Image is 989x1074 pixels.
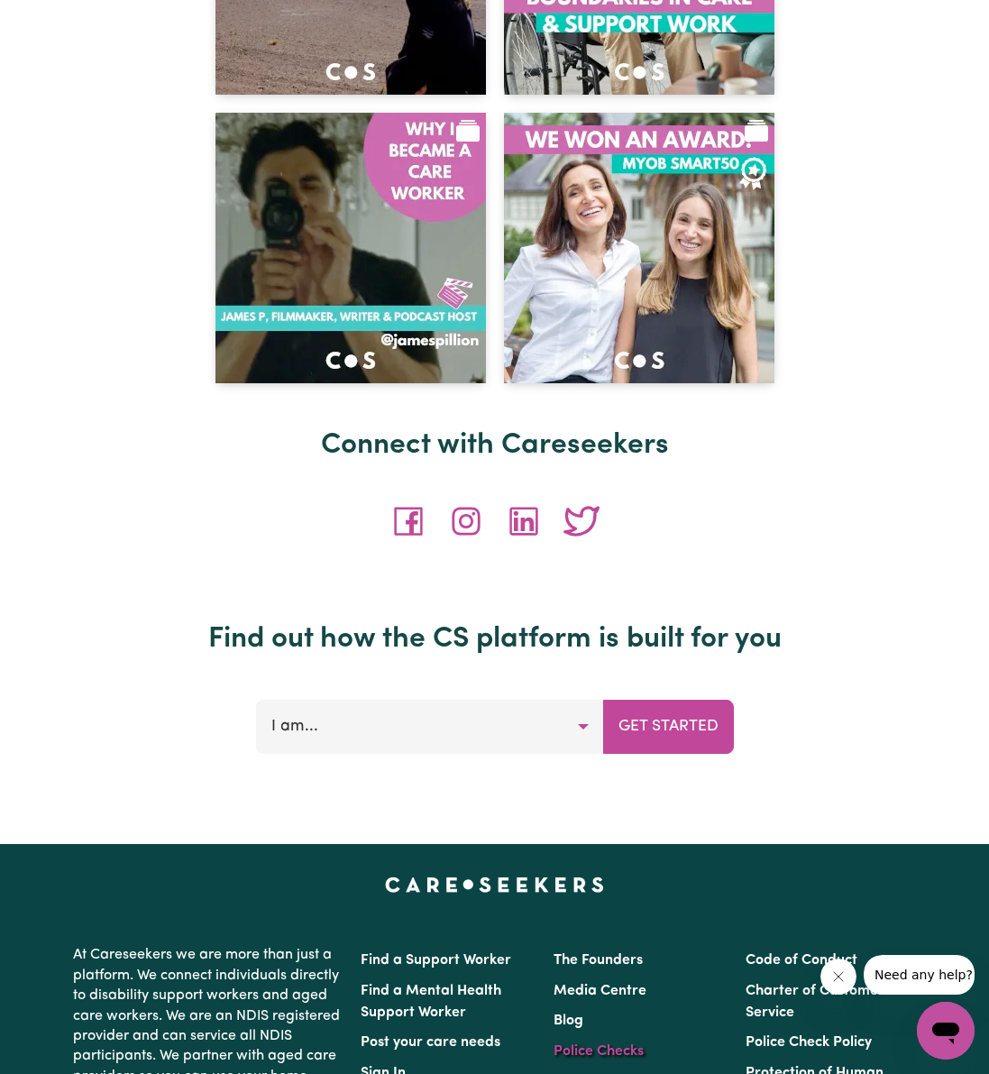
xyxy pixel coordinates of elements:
a: Find a Support Worker [361,953,511,968]
a: Careseekers home page [385,877,604,891]
iframe: Message from company [864,955,975,995]
button: Get Started [603,700,734,754]
a: Post your care needs [361,1035,500,1050]
a: Find a Mental Health Support Worker [361,984,501,1020]
a: Police Check Policy [746,1035,872,1050]
a: Blog [554,1014,583,1028]
a: Connect with Careseekers on Twitter [553,513,610,528]
a: Connect with Careseekers on Facebook [380,513,437,528]
a: Charter of Customer Service [746,984,884,1020]
h2: Connect with Careseekers [73,428,917,463]
a: Code of Conduct [746,953,857,968]
a: The Founders [554,953,643,968]
a: Connect with Careseekers on Instagram [437,513,495,528]
a: Connect with Careseekers on LinkedIn [495,513,553,528]
h2: Find out how the CS platform is built for you [73,622,917,656]
button: I am... [256,700,604,754]
a: Media Centre [554,984,646,998]
iframe: Close message [820,959,856,995]
iframe: Button to launch messaging window [917,1002,975,1060]
a: Police Checks [554,1044,644,1059]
